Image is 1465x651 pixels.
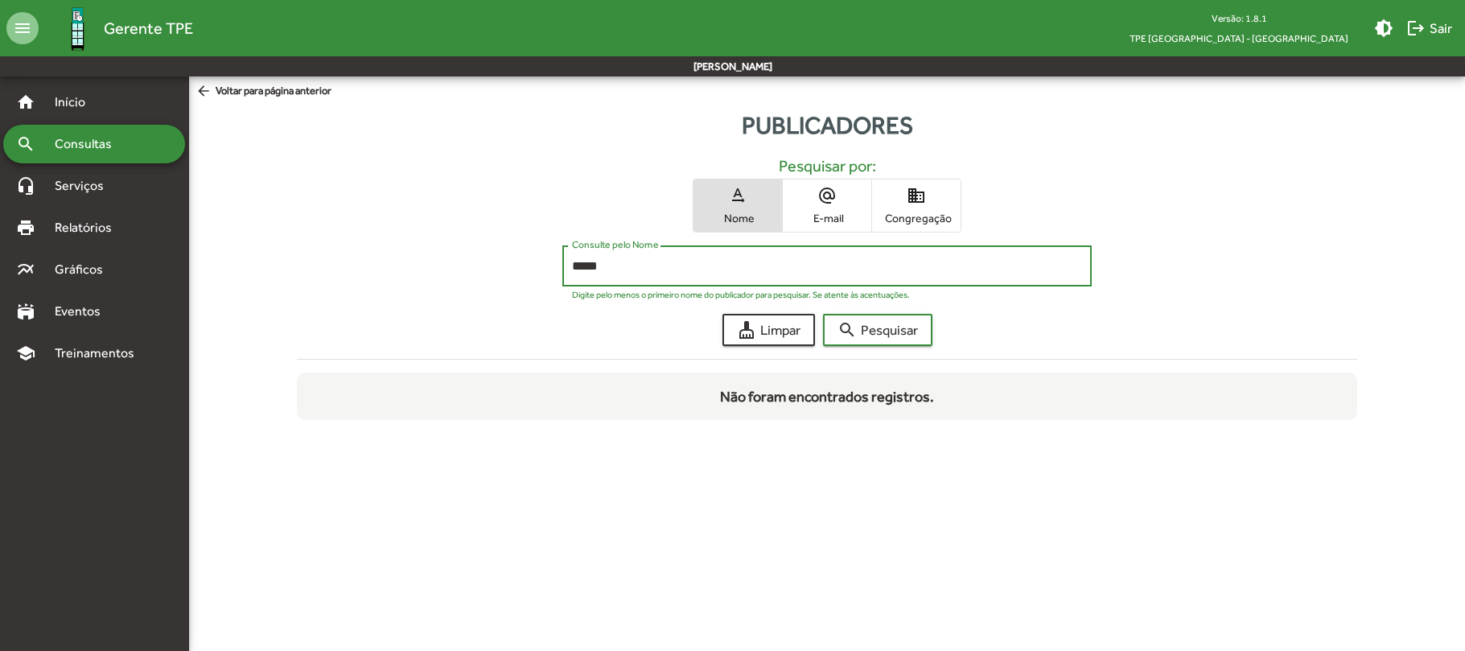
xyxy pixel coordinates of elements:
[45,93,109,112] span: Início
[16,260,35,279] mat-icon: multiline_chart
[310,156,1344,175] h5: Pesquisar por:
[45,134,133,154] span: Consultas
[693,179,782,232] button: Nome
[728,186,747,205] mat-icon: text_rotation_none
[572,290,910,299] mat-hint: Digite pelo menos o primeiro nome do publicador para pesquisar. Se atente às acentuações.
[907,186,926,205] mat-icon: domain
[876,211,957,225] span: Congregação
[45,260,125,279] span: Gráficos
[1117,8,1361,28] div: Versão: 1.8.1
[16,302,35,321] mat-icon: stadium
[16,134,35,154] mat-icon: search
[698,211,778,225] span: Nome
[823,314,932,346] button: Pesquisar
[16,344,35,363] mat-icon: school
[45,176,126,196] span: Serviços
[1406,19,1426,38] mat-icon: logout
[787,211,867,225] span: E-mail
[1117,28,1361,48] span: TPE [GEOGRAPHIC_DATA] - [GEOGRAPHIC_DATA]
[39,2,193,55] a: Gerente TPE
[6,12,39,44] mat-icon: menu
[45,218,133,237] span: Relatórios
[1406,14,1452,43] span: Sair
[45,344,154,363] span: Treinamentos
[16,176,35,196] mat-icon: headset_mic
[722,314,815,346] button: Limpar
[51,2,104,55] img: Logo
[737,320,756,340] mat-icon: cleaning_services
[195,83,331,101] span: Voltar para página anterior
[783,179,871,232] button: E-mail
[872,179,961,232] button: Congregação
[16,93,35,112] mat-icon: home
[837,315,918,344] span: Pesquisar
[16,218,35,237] mat-icon: print
[837,320,857,340] mat-icon: search
[1374,19,1393,38] mat-icon: brightness_medium
[737,315,800,344] span: Limpar
[104,15,193,41] span: Gerente TPE
[720,373,934,420] div: Não foram encontrados registros.
[817,186,837,205] mat-icon: alternate_email
[195,83,216,101] mat-icon: arrow_back
[45,302,122,321] span: Eventos
[1400,14,1459,43] button: Sair
[189,107,1465,143] div: Publicadores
